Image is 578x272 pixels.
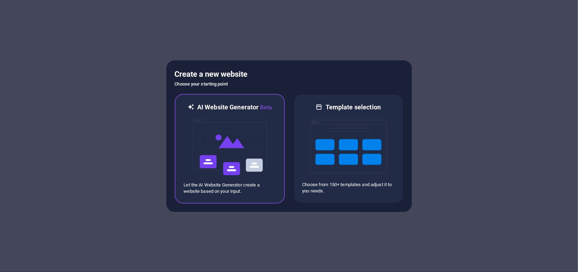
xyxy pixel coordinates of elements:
div: AI Website GeneratorBetaaiLet the AI Website Generator create a website based on your input. [175,94,285,204]
p: Choose from 150+ templates and adjust it to you needs. [303,182,394,194]
h6: Choose your starting point [175,80,404,88]
span: Beta [259,104,272,111]
h6: AI Website Generator [197,103,272,112]
h6: Template selection [326,103,381,111]
h5: Create a new website [175,69,404,80]
p: Let the AI Website Generator create a website based on your input. [184,182,276,195]
div: Template selectionChoose from 150+ templates and adjust it to you needs. [293,94,404,204]
img: ai [191,112,268,182]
